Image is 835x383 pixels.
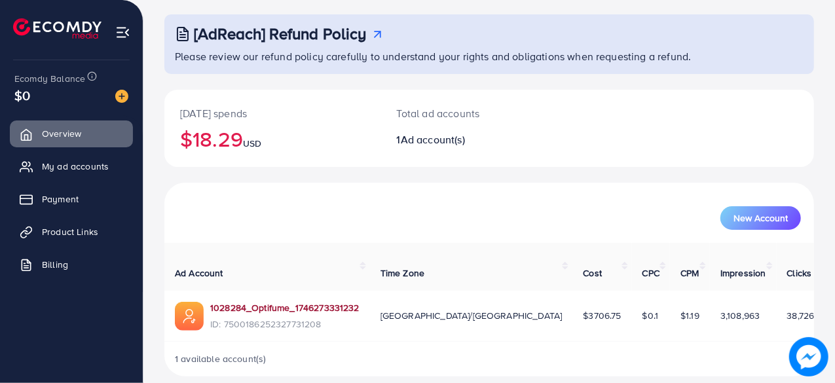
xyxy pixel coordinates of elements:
[194,24,367,43] h3: [AdReach] Refund Policy
[210,318,360,331] span: ID: 7500186252327731208
[720,266,766,280] span: Impression
[401,132,465,147] span: Ad account(s)
[380,309,563,322] span: [GEOGRAPHIC_DATA]/[GEOGRAPHIC_DATA]
[175,352,267,365] span: 1 available account(s)
[42,225,98,238] span: Product Links
[10,251,133,278] a: Billing
[175,266,223,280] span: Ad Account
[14,72,85,85] span: Ecomdy Balance
[13,18,102,39] img: logo
[243,137,261,150] span: USD
[720,206,801,230] button: New Account
[583,266,602,280] span: Cost
[42,258,68,271] span: Billing
[787,309,815,322] span: 38,726
[115,90,128,103] img: image
[42,192,79,206] span: Payment
[397,105,528,121] p: Total ad accounts
[42,127,81,140] span: Overview
[789,337,828,376] img: image
[380,266,424,280] span: Time Zone
[180,105,365,121] p: [DATE] spends
[115,25,130,40] img: menu
[10,120,133,147] a: Overview
[175,48,806,64] p: Please review our refund policy carefully to understand your rights and obligations when requesti...
[680,266,699,280] span: CPM
[10,186,133,212] a: Payment
[42,160,109,173] span: My ad accounts
[397,134,528,146] h2: 1
[642,309,659,322] span: $0.1
[10,153,133,179] a: My ad accounts
[180,126,365,151] h2: $18.29
[14,86,30,105] span: $0
[720,309,760,322] span: 3,108,963
[642,266,659,280] span: CPC
[733,213,788,223] span: New Account
[210,301,360,314] a: 1028284_Optifume_1746273331232
[583,309,621,322] span: $3706.75
[10,219,133,245] a: Product Links
[175,302,204,331] img: ic-ads-acc.e4c84228.svg
[787,266,812,280] span: Clicks
[680,309,699,322] span: $1.19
